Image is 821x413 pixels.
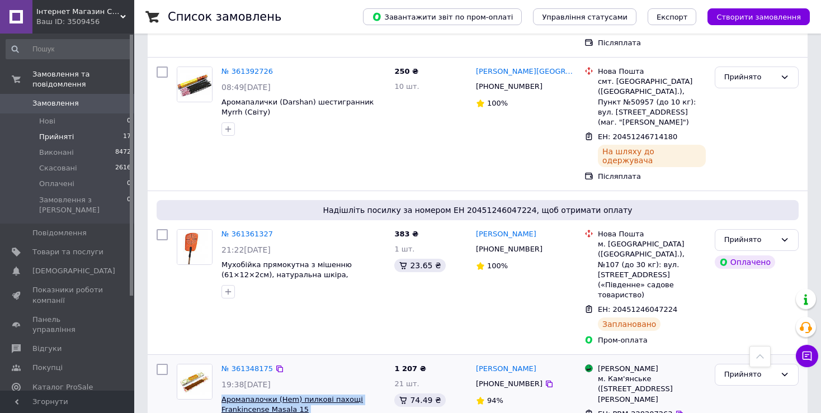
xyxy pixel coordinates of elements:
div: Пром-оплата [598,335,706,345]
a: [PERSON_NAME] [476,364,536,374]
a: [PERSON_NAME][GEOGRAPHIC_DATA] [476,67,575,77]
span: 08:49[DATE] [221,83,271,92]
span: Надішліть посилку за номером ЕН 20451246047224, щоб отримати оплату [161,205,794,216]
span: 10 шт. [394,82,419,91]
span: Прийняті [39,132,74,142]
div: 74.49 ₴ [394,393,445,407]
div: м. Кам'янське ([STREET_ADDRESS][PERSON_NAME] [598,374,706,405]
img: Фото товару [177,364,212,399]
a: Фото товару [177,364,213,400]
div: Ваш ID: 3509456 [36,17,134,27]
div: Прийнято [724,234,776,246]
span: Нові [39,116,55,126]
span: Замовлення з [PERSON_NAME] [39,195,127,215]
div: [PHONE_NUMBER] [474,242,545,257]
a: Фото товару [177,229,213,265]
div: Заплановано [598,317,661,331]
div: 23.65 ₴ [394,259,445,272]
a: Мухобійка прямокутна з мішенню (61×12×2см), натуральна шкіра, натуральне дерево, ручна робота [221,260,352,289]
span: [DEMOGRAPHIC_DATA] [32,266,115,276]
span: Відгуки [32,344,62,354]
span: 2616 [115,163,131,173]
span: Інтернет Магазин Світ Подарунків [36,7,120,17]
span: 0 [127,116,131,126]
div: Післяплата [598,38,706,48]
div: Прийнято [724,369,776,381]
span: 0 [127,179,131,189]
span: 94% [487,396,503,405]
div: На шляху до одержувача [598,145,706,167]
span: Замовлення та повідомлення [32,69,134,89]
span: 1 207 ₴ [394,364,426,373]
a: [PERSON_NAME] [476,229,536,240]
span: 17 [123,132,131,142]
span: 100% [487,99,508,107]
span: Оплачені [39,179,74,189]
span: 0 [127,195,131,215]
button: Завантажити звіт по пром-оплаті [363,8,522,25]
span: 250 ₴ [394,67,418,75]
img: Фото товару [177,67,212,102]
div: [PHONE_NUMBER] [474,79,545,94]
button: Створити замовлення [707,8,810,25]
span: 100% [487,262,508,270]
img: Фото товару [177,230,212,264]
span: Показники роботи компанії [32,285,103,305]
span: Повідомлення [32,228,87,238]
span: Виконані [39,148,74,158]
span: ЕН: 20451246714180 [598,132,677,141]
span: ЕН: 20451246047224 [598,305,677,314]
div: Післяплата [598,172,706,182]
a: № 361392726 [221,67,273,75]
span: Управління статусами [542,13,627,21]
a: Створити замовлення [696,12,810,21]
span: Панель управління [32,315,103,335]
span: 8472 [115,148,131,158]
span: Каталог ProSale [32,382,93,392]
button: Чат з покупцем [796,345,818,367]
span: 21 шт. [394,379,419,388]
div: [PHONE_NUMBER] [474,377,545,391]
span: Скасовані [39,163,77,173]
span: 21:22[DATE] [221,245,271,254]
div: Оплачено [715,255,775,269]
div: [PERSON_NAME] [598,364,706,374]
span: 1 шт. [394,245,414,253]
div: Нова Пошта [598,229,706,239]
a: № 361361327 [221,230,273,238]
div: смт. [GEOGRAPHIC_DATA] ([GEOGRAPHIC_DATA].), Пункт №50957 (до 10 кг): вул. [STREET_ADDRESS] (маг.... [598,77,706,127]
input: Пошук [6,39,132,59]
span: Завантажити звіт по пром-оплаті [372,12,513,22]
span: Покупці [32,363,63,373]
span: 383 ₴ [394,230,418,238]
button: Експорт [648,8,697,25]
div: Прийнято [724,72,776,83]
span: Створити замовлення [716,13,801,21]
span: Замовлення [32,98,79,108]
h1: Список замовлень [168,10,281,23]
div: м. [GEOGRAPHIC_DATA] ([GEOGRAPHIC_DATA].), №107 (до 30 кг): вул. [STREET_ADDRESS] («Південне» сад... [598,239,706,300]
a: № 361348175 [221,364,273,373]
button: Управління статусами [533,8,636,25]
div: Нова Пошта [598,67,706,77]
span: Товари та послуги [32,247,103,257]
span: 19:38[DATE] [221,380,271,389]
span: Експорт [657,13,688,21]
a: Аромапалички (Darshan) шестигранник Myrrh (Світу) [221,98,374,117]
